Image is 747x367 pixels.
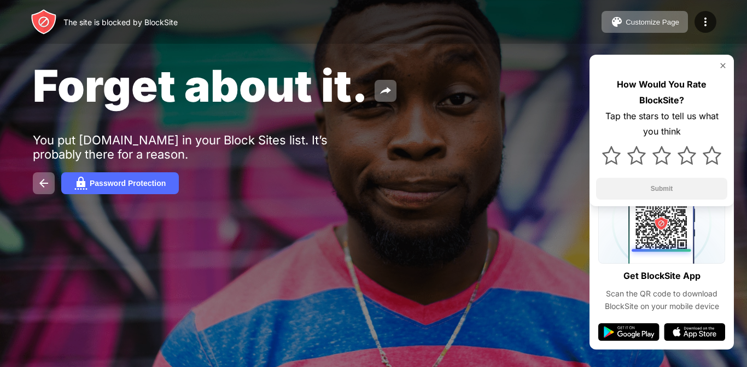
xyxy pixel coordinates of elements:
[719,61,727,70] img: rate-us-close.svg
[602,11,688,33] button: Customize Page
[664,323,725,341] img: app-store.svg
[627,146,646,165] img: star.svg
[61,172,179,194] button: Password Protection
[678,146,696,165] img: star.svg
[90,179,166,188] div: Password Protection
[602,146,621,165] img: star.svg
[623,268,701,284] div: Get BlockSite App
[598,288,725,312] div: Scan the QR code to download BlockSite on your mobile device
[703,146,721,165] img: star.svg
[626,18,679,26] div: Customize Page
[596,108,727,140] div: Tap the stars to tell us what you think
[598,323,660,341] img: google-play.svg
[379,84,392,97] img: share.svg
[699,15,712,28] img: menu-icon.svg
[610,15,623,28] img: pallet.svg
[74,177,87,190] img: password.svg
[596,178,727,200] button: Submit
[37,177,50,190] img: back.svg
[33,133,371,161] div: You put [DOMAIN_NAME] in your Block Sites list. It’s probably there for a reason.
[33,59,368,112] span: Forget about it.
[63,18,178,27] div: The site is blocked by BlockSite
[31,9,57,35] img: header-logo.svg
[596,77,727,108] div: How Would You Rate BlockSite?
[652,146,671,165] img: star.svg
